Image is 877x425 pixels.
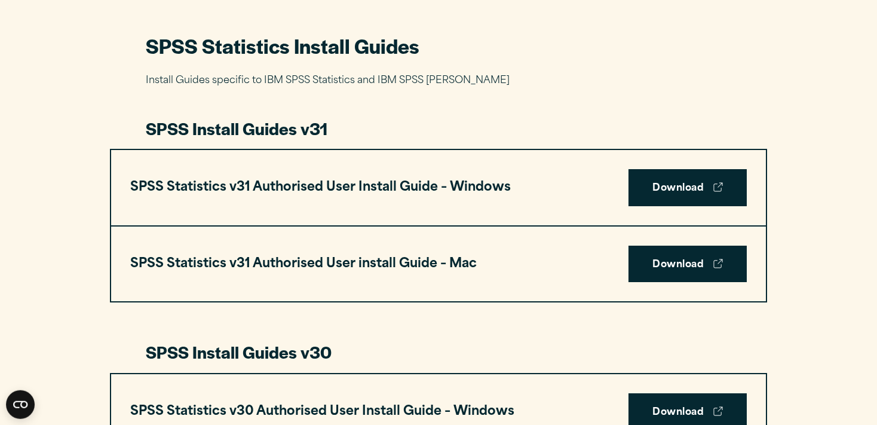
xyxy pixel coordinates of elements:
button: Open CMP widget [6,390,35,419]
h3: SPSS Statistics v31 Authorised User install Guide – Mac [130,253,477,276]
h3: SPSS Install Guides v31 [146,117,731,140]
a: Download [628,169,747,206]
a: Download [628,246,747,283]
h3: SPSS Statistics v31 Authorised User Install Guide – Windows [130,176,511,199]
p: Install Guides specific to IBM SPSS Statistics and IBM SPSS [PERSON_NAME] [146,72,731,90]
h3: SPSS Statistics v30 Authorised User Install Guide – Windows [130,400,514,423]
h3: SPSS Install Guides v30 [146,341,731,363]
h2: SPSS Statistics Install Guides [146,32,731,59]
